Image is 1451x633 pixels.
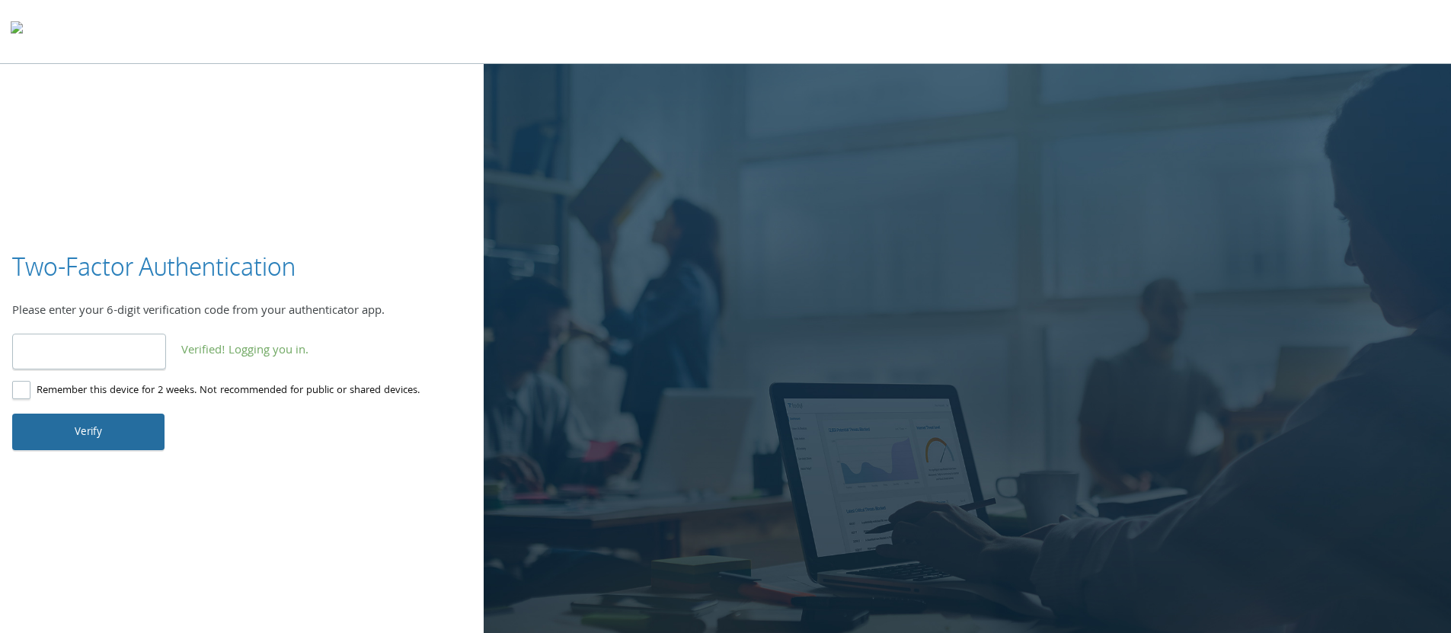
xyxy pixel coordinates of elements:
h3: Two-Factor Authentication [12,250,296,284]
img: todyl-logo-dark.svg [11,16,23,46]
span: Verified! Logging you in. [181,342,308,362]
div: Please enter your 6-digit verification code from your authenticator app. [12,302,471,322]
label: Remember this device for 2 weeks. Not recommended for public or shared devices. [12,382,420,401]
button: Verify [12,414,165,450]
